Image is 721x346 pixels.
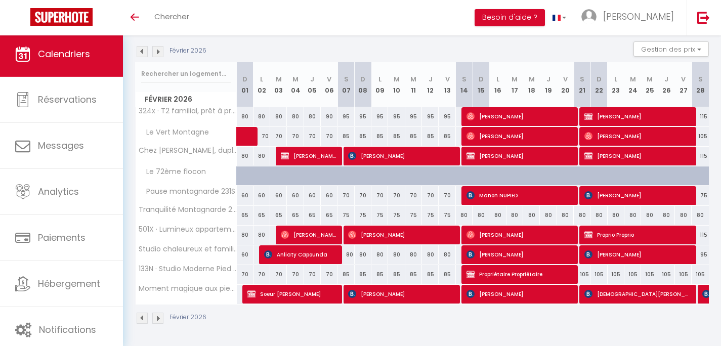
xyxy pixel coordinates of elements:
[304,186,321,205] div: 60
[422,245,439,264] div: 80
[405,186,422,205] div: 70
[237,245,253,264] div: 60
[479,74,484,84] abbr: D
[633,41,709,57] button: Gestion des prix
[270,265,287,284] div: 70
[137,166,208,178] span: Le 72ème flocon
[529,74,535,84] abbr: M
[371,62,388,107] th: 09
[466,186,572,205] span: Manon NUPIED
[405,107,422,126] div: 95
[439,206,455,225] div: 75
[260,74,263,84] abbr: L
[270,186,287,205] div: 60
[38,185,79,198] span: Analytics
[540,62,557,107] th: 19
[371,107,388,126] div: 95
[287,107,304,126] div: 80
[675,206,692,225] div: 80
[292,74,299,84] abbr: M
[38,48,90,60] span: Calendriers
[641,206,658,225] div: 80
[237,226,253,244] div: 80
[371,245,388,264] div: 80
[590,62,607,107] th: 22
[30,8,93,26] img: Super Booking
[466,146,572,165] span: [PERSON_NAME]
[466,245,572,264] span: [PERSON_NAME]
[540,206,557,225] div: 80
[584,284,690,304] span: [DEMOGRAPHIC_DATA][PERSON_NAME]
[466,265,572,284] span: Propriétaire Propriétaire
[658,265,675,284] div: 105
[692,107,709,126] div: 115
[304,107,321,126] div: 80
[603,10,674,23] span: [PERSON_NAME]
[337,265,354,284] div: 85
[692,147,709,165] div: 115
[557,206,574,225] div: 80
[276,74,282,84] abbr: M
[371,127,388,146] div: 85
[597,74,602,84] abbr: D
[355,62,371,107] th: 08
[590,206,607,225] div: 80
[692,265,709,284] div: 105
[253,186,270,205] div: 60
[681,74,686,84] abbr: V
[698,74,703,84] abbr: S
[523,206,540,225] div: 80
[137,285,238,292] span: Moment magique aux pieds des pistes à Superdevoluy
[624,265,641,284] div: 105
[344,74,349,84] abbr: S
[466,107,572,126] span: [PERSON_NAME]
[337,206,354,225] div: 75
[310,74,314,84] abbr: J
[546,74,550,84] abbr: J
[405,265,422,284] div: 85
[647,74,653,84] abbr: M
[270,107,287,126] div: 80
[506,62,523,107] th: 17
[439,127,455,146] div: 85
[355,127,371,146] div: 85
[38,277,100,290] span: Hébergement
[304,265,321,284] div: 70
[264,245,336,264] span: Anliaty Capounda
[475,9,545,26] button: Besoin d'aide ?
[422,206,439,225] div: 75
[321,206,337,225] div: 65
[584,126,690,146] span: [PERSON_NAME]
[378,74,381,84] abbr: L
[584,245,690,264] span: [PERSON_NAME]
[557,62,574,107] th: 20
[473,62,489,107] th: 15
[137,206,238,213] span: Tranquilité Montagnarde 232S
[169,46,206,56] p: Février 2026
[137,147,238,154] span: Chez [PERSON_NAME], duplex familial
[253,206,270,225] div: 65
[439,62,455,107] th: 13
[321,186,337,205] div: 60
[287,206,304,225] div: 65
[675,265,692,284] div: 105
[624,206,641,225] div: 80
[253,265,270,284] div: 70
[489,206,506,225] div: 80
[304,127,321,146] div: 70
[580,74,584,84] abbr: S
[697,11,710,24] img: logout
[253,62,270,107] th: 02
[466,126,572,146] span: [PERSON_NAME]
[574,265,590,284] div: 105
[574,206,590,225] div: 80
[692,206,709,225] div: 80
[439,186,455,205] div: 70
[692,245,709,264] div: 95
[242,74,247,84] abbr: D
[422,107,439,126] div: 95
[675,62,692,107] th: 27
[38,139,84,152] span: Messages
[581,9,597,24] img: ...
[388,206,405,225] div: 75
